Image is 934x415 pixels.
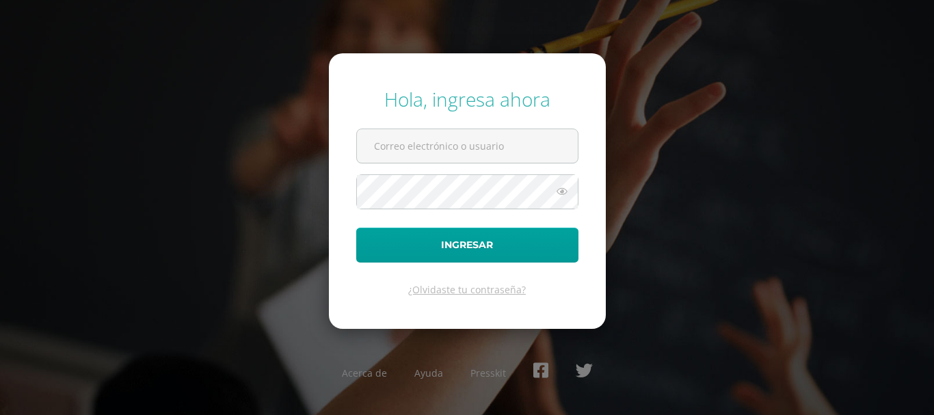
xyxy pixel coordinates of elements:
[356,86,578,112] div: Hola, ingresa ahora
[470,366,506,379] a: Presskit
[408,283,526,296] a: ¿Olvidaste tu contraseña?
[414,366,443,379] a: Ayuda
[357,129,578,163] input: Correo electrónico o usuario
[356,228,578,263] button: Ingresar
[342,366,387,379] a: Acerca de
